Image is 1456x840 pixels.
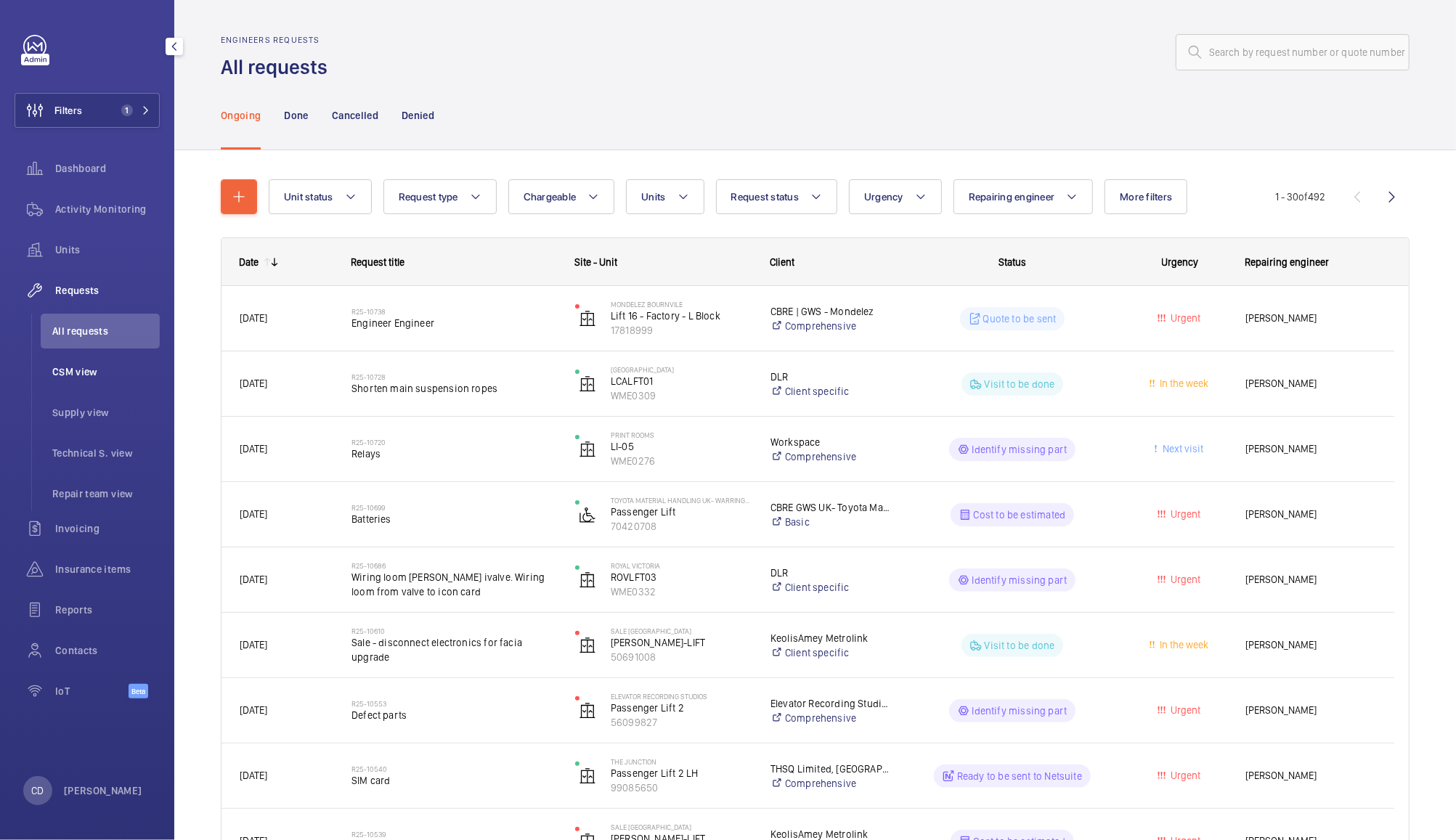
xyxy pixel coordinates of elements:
button: Unit status [269,179,372,214]
p: CD [31,783,44,798]
span: [PERSON_NAME] [1245,767,1376,784]
span: [PERSON_NAME] [1245,702,1376,719]
p: Sale [GEOGRAPHIC_DATA] [611,627,752,635]
span: 1 - 30 492 [1275,192,1325,202]
span: [DATE] [240,312,267,324]
p: 50691008 [611,650,752,664]
img: elevator.svg [579,767,596,785]
p: 56099827 [611,715,752,730]
h2: R25-10720 [351,438,556,446]
img: elevator.svg [579,375,596,393]
span: IoT [55,684,129,698]
a: Client specific [770,645,891,660]
button: Urgency [849,179,942,214]
span: [DATE] [240,378,267,389]
p: Elevator Recording Studios Ltd c/o CERT Property [770,696,891,711]
span: Next visit [1160,443,1203,454]
p: Quote to be sent [983,311,1057,326]
span: Request status [731,191,800,203]
p: Visit to be done [985,638,1055,653]
h2: R25-10540 [351,764,556,773]
a: Basic [770,515,891,529]
p: KeolisAmey Metrolink [770,631,891,645]
span: Defect parts [351,708,556,722]
span: Request type [399,191,458,203]
p: 17818999 [611,323,752,338]
span: Requests [55,283,160,298]
span: Chargeable [524,191,577,203]
p: Visit to be done [985,377,1055,391]
p: Identify missing part [972,704,1067,718]
p: Sale [GEOGRAPHIC_DATA] [611,823,752,831]
span: [PERSON_NAME] [1245,441,1376,457]
span: Site - Unit [574,256,617,268]
p: ROVLFT03 [611,570,752,584]
p: Identify missing part [972,573,1067,587]
input: Search by request number or quote number [1176,34,1410,70]
h1: All requests [221,54,336,81]
p: Toyota Material Handling UK- Warrington [PERSON_NAME] [611,496,752,505]
h2: R25-10699 [351,503,556,512]
span: [DATE] [240,443,267,454]
a: Client specific [770,580,891,595]
span: Repairing engineer [969,191,1055,203]
span: Beta [129,684,148,698]
span: SIM card [351,773,556,788]
p: 70420708 [611,519,752,534]
a: Comprehensive [770,449,891,464]
span: Urgency [864,191,903,203]
span: Dashboard [55,161,160,176]
p: 99085650 [611,780,752,795]
p: Ongoing [221,108,261,123]
h2: R25-10738 [351,307,556,316]
span: Filters [54,103,82,118]
p: Workspace [770,435,891,449]
p: [PERSON_NAME] [64,783,142,798]
span: [DATE] [240,574,267,585]
a: Comprehensive [770,711,891,725]
span: Urgent [1168,312,1201,324]
span: Batteries [351,512,556,526]
span: [PERSON_NAME] [1245,506,1376,523]
a: Client specific [770,384,891,399]
span: Supply view [52,405,160,420]
span: [PERSON_NAME] [1245,571,1376,588]
img: elevator.svg [579,637,596,654]
p: WME0332 [611,584,752,599]
p: WME0276 [611,454,752,468]
span: Shorten main suspension ropes [351,381,556,396]
p: [PERSON_NAME]-LIFT [611,635,752,650]
p: THSQ Limited, [GEOGRAPHIC_DATA] [770,762,891,776]
p: Cost to be estimated [974,507,1066,522]
p: Mondelez Bournvile [611,300,752,309]
span: of [1298,191,1308,203]
span: Repair team view [52,486,160,501]
span: Relays [351,446,556,461]
p: Passenger Lift 2 LH [611,766,752,780]
button: Filters1 [15,93,160,128]
span: Insurance items [55,562,160,576]
button: Chargeable [508,179,615,214]
span: [PERSON_NAME] [1245,637,1376,653]
img: elevator.svg [579,702,596,719]
span: Activity Monitoring [55,202,160,216]
span: In the week [1158,639,1209,651]
h2: R25-10539 [351,830,556,839]
a: Comprehensive [770,776,891,791]
button: Units [626,179,704,214]
span: Reports [55,603,160,617]
span: Contacts [55,643,160,658]
img: platform_lift.svg [579,506,596,523]
span: 1 [121,105,133,116]
span: Invoicing [55,521,160,536]
span: Engineer Engineer [351,316,556,330]
span: Wiring loom [PERSON_NAME] ivalve. Wiring loom from valve to icon card [351,570,556,599]
p: CBRE GWS UK- Toyota Manual Handling [770,500,891,515]
p: Royal Victoria [611,561,752,570]
span: More filters [1120,191,1172,203]
span: [PERSON_NAME] [1245,310,1376,327]
p: DLR [770,566,891,580]
span: Units [55,242,160,257]
span: In the week [1158,378,1209,389]
p: LCALFT01 [611,374,752,388]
